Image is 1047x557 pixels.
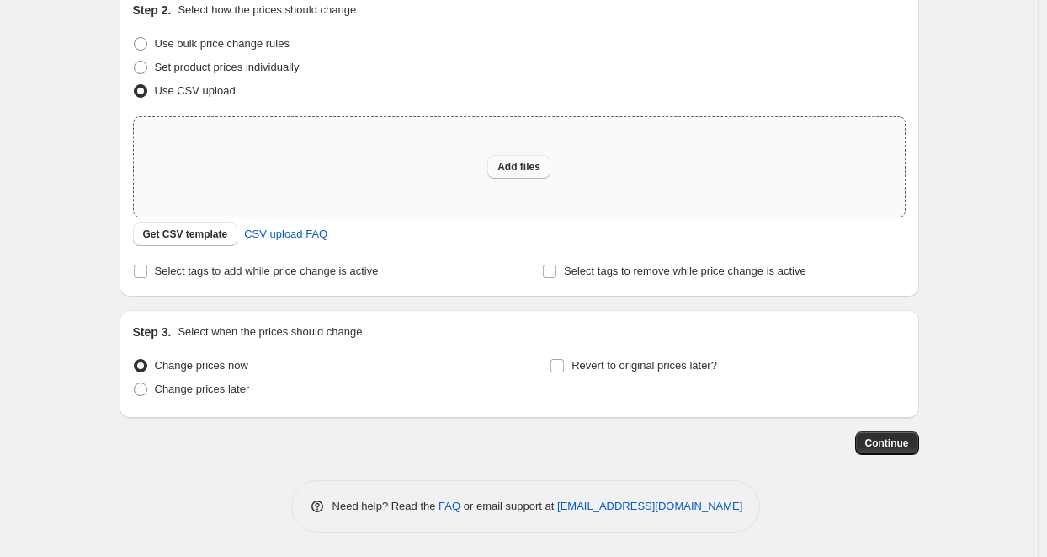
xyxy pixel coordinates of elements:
[571,359,717,372] span: Revert to original prices later?
[155,84,236,97] span: Use CSV upload
[178,2,356,19] p: Select how the prices should change
[155,265,379,277] span: Select tags to add while price change is active
[332,500,439,512] span: Need help? Read the
[497,160,540,174] span: Add files
[865,436,909,450] span: Continue
[855,431,919,455] button: Continue
[564,265,806,277] span: Select tags to remove while price change is active
[438,500,460,512] a: FAQ
[155,61,300,73] span: Set product prices individually
[460,500,557,512] span: or email support at
[133,2,172,19] h2: Step 2.
[155,359,248,372] span: Change prices now
[178,324,362,340] p: Select when the prices should change
[155,383,250,395] span: Change prices later
[234,221,337,248] a: CSV upload FAQ
[244,226,327,243] span: CSV upload FAQ
[143,228,228,241] span: Get CSV template
[133,222,238,246] button: Get CSV template
[557,500,742,512] a: [EMAIL_ADDRESS][DOMAIN_NAME]
[133,324,172,340] h2: Step 3.
[487,155,550,179] button: Add files
[155,37,290,50] span: Use bulk price change rules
